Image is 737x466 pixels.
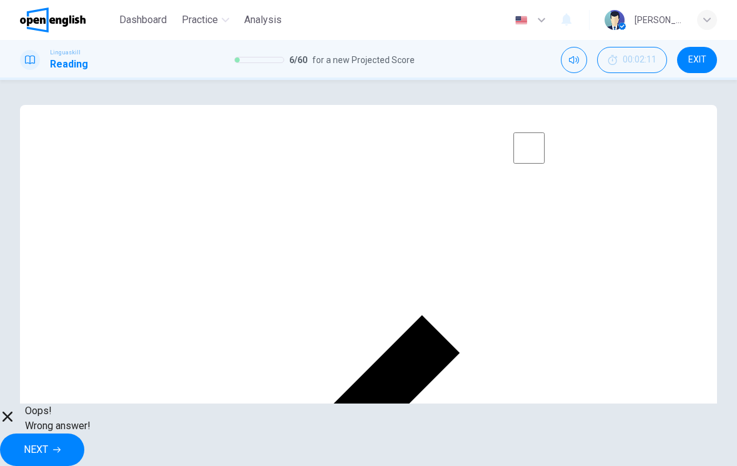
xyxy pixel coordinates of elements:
div: Mute [561,47,587,73]
button: Analysis [239,9,287,31]
span: Wrong answer! [25,419,91,434]
span: Practice [182,12,218,27]
img: en [513,16,529,25]
span: Dashboard [119,12,167,27]
span: 6 / 60 [289,52,307,67]
span: 00:02:11 [623,55,656,65]
button: Dashboard [114,9,172,31]
button: Practice [177,9,234,31]
span: Linguaskill [50,48,81,57]
div: Hide [597,47,667,73]
button: 00:02:11 [597,47,667,73]
img: Profile picture [605,10,625,30]
div: [PERSON_NAME] [635,12,682,27]
a: OpenEnglish logo [20,7,114,32]
button: EXIT [677,47,717,73]
span: Oops! [25,404,91,419]
span: NEXT [24,441,48,459]
img: OpenEnglish logo [20,7,86,32]
h1: Reading [50,57,88,72]
span: EXIT [688,55,706,65]
span: Analysis [244,12,282,27]
span: for a new Projected Score [312,52,415,67]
